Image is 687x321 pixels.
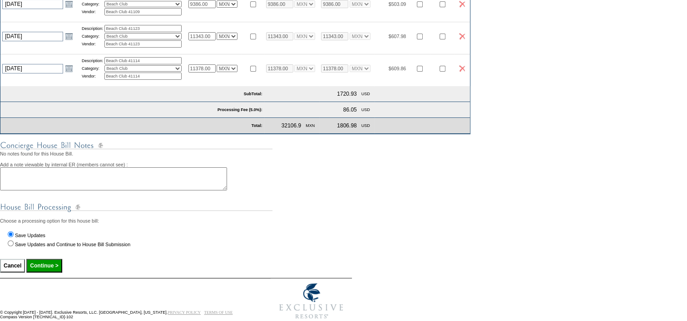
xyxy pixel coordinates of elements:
[389,1,406,7] span: $503.09
[360,105,372,115] td: USD
[64,63,74,73] a: Open the calendar popup.
[82,1,104,7] td: Category:
[459,33,465,39] img: icon_delete2.gif
[341,105,359,115] td: 86.05
[82,73,104,80] td: Vendor:
[168,310,201,315] a: PRIVACY POLICY
[82,33,104,39] td: Category:
[15,242,130,247] label: Save Updates and Continue to House Bill Submission
[82,65,104,72] td: Category:
[304,121,316,131] td: MXN
[360,89,372,99] td: USD
[459,65,465,72] img: icon_delete2.gif
[15,233,45,238] label: Save Updates
[26,259,62,272] input: Continue >
[79,118,264,134] td: Total:
[459,1,465,7] img: icon_delete2.gif
[360,121,372,131] td: USD
[389,66,406,71] span: $609.86
[82,57,104,64] td: Description:
[82,8,104,15] td: Vendor:
[82,40,104,48] td: Vendor:
[82,25,104,32] td: Description:
[204,310,233,315] a: TERMS OF USE
[335,89,358,99] td: 1720.93
[280,121,303,131] td: 32106.9
[389,34,406,39] span: $607.98
[0,86,264,102] td: SubTotal:
[0,102,264,118] td: Processing Fee (5.0%):
[335,121,358,131] td: 1806.98
[64,31,74,41] a: Open the calendar popup.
